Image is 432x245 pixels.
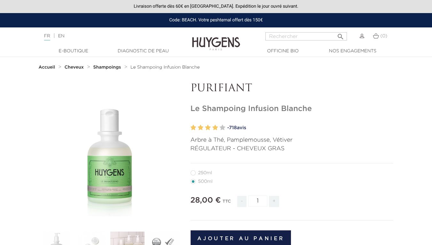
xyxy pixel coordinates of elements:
a: EN [58,34,64,38]
a: Le Shampoing Infusion Blanche [130,65,200,70]
a: Officine Bio [251,48,315,55]
a: -718avis [227,123,394,133]
label: 1 [191,123,196,132]
strong: Cheveux [65,65,84,70]
h1: Le Shampoing Infusion Blanche [191,104,394,114]
span: (0) [380,34,387,38]
div: | [41,32,175,40]
input: Quantité [248,196,267,207]
label: 250ml [191,170,220,175]
a: Nos engagements [321,48,385,55]
label: 5 [220,123,225,132]
button:  [335,30,346,39]
a: Shampoings [93,65,123,70]
span: 28,00 € [191,197,221,204]
input: Rechercher [265,32,347,41]
a: Accueil [39,65,57,70]
a: Cheveux [65,65,85,70]
label: 500ml [191,179,220,184]
label: 2 [198,123,203,132]
strong: Shampoings [93,65,121,70]
label: 3 [205,123,211,132]
span: - [237,196,246,207]
div: TTC [223,195,231,212]
span: 718 [229,125,237,130]
i:  [337,31,344,39]
p: Arbre à Thé, Pamplemousse, Vétiver [191,136,394,145]
a: E-Boutique [42,48,106,55]
p: RÉGULATEUR - CHEVEUX GRAS [191,145,394,153]
p: PURIFIANT [191,83,394,95]
a: FR [44,34,50,41]
a: Diagnostic de peau [111,48,175,55]
strong: Accueil [39,65,55,70]
label: 4 [212,123,218,132]
img: Huygens [192,27,240,51]
span: + [269,196,279,207]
